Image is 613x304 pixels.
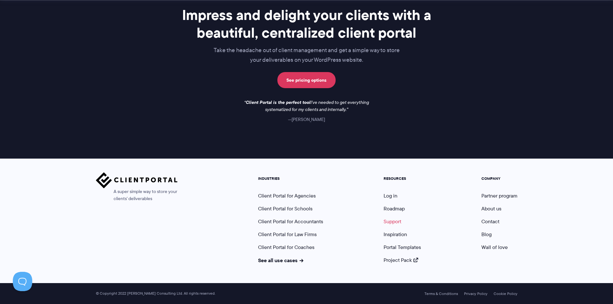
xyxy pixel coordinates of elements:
[384,205,405,212] a: Roadmap
[258,176,323,181] h5: INDUSTRIES
[239,99,374,113] p: I've needed to get everything systematized for my clients and internally.
[384,192,397,199] a: Log in
[384,218,401,225] a: Support
[384,256,418,264] a: Project Pack
[464,291,488,296] a: Privacy Policy
[13,272,32,291] iframe: Toggle Customer Support
[424,291,458,296] a: Terms & Conditions
[481,231,492,238] a: Blog
[258,256,304,264] a: See all use cases
[258,244,314,251] a: Client Portal for Coaches
[258,231,317,238] a: Client Portal for Law Firms
[481,205,501,212] a: About us
[178,46,435,65] p: Take the headache out of client management and get a simple way to store your deliverables on you...
[96,188,178,202] span: A super simple way to store your clients' deliverables
[258,205,312,212] a: Client Portal for Schools
[258,192,316,199] a: Client Portal for Agencies
[481,176,517,181] h5: COMPANY
[494,291,517,296] a: Cookie Policy
[178,6,435,42] h2: Impress and delight your clients with a beautiful, centralized client portal
[258,218,323,225] a: Client Portal for Accountants
[384,244,421,251] a: Portal Templates
[93,291,218,296] span: © Copyright 2022 [PERSON_NAME] Consulting Ltd. All rights reserved.
[277,72,336,88] a: See pricing options
[288,116,325,123] cite: [PERSON_NAME]
[481,192,517,199] a: Partner program
[481,218,499,225] a: Contact
[384,176,421,181] h5: RESOURCES
[246,99,311,106] strong: Client Portal is the perfect tool
[481,244,508,251] a: Wall of love
[384,231,407,238] a: Inspiration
